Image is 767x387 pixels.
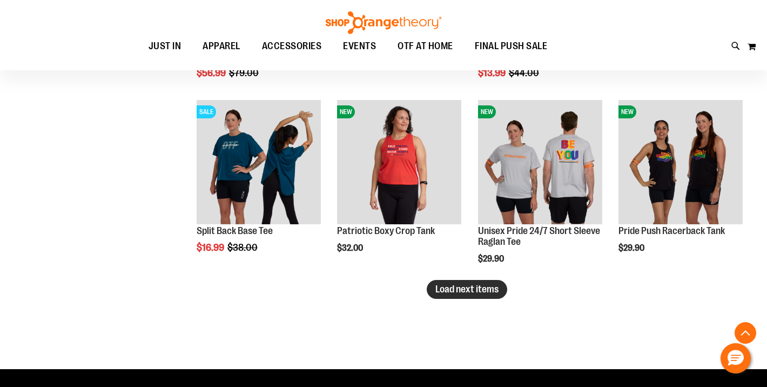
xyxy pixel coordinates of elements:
[332,34,387,59] a: EVENTS
[618,105,636,118] span: NEW
[618,225,725,236] a: Pride Push Racerback Tank
[473,95,608,291] div: product
[332,95,467,281] div: product
[192,34,251,58] a: APPAREL
[618,100,743,226] a: Pride Push Racerback TankNEW
[229,68,260,78] span: $79.00
[478,100,602,226] a: Unisex Pride 24/7 Short Sleeve Raglan TeeNEW
[613,95,748,281] div: product
[478,100,602,224] img: Unisex Pride 24/7 Short Sleeve Raglan Tee
[387,34,464,59] a: OTF AT HOME
[337,100,461,226] a: Patriotic Boxy Crop TankNEW
[337,243,365,253] span: $32.00
[478,68,507,78] span: $13.99
[197,100,321,226] a: Split Back Base TeeSALE
[478,225,600,247] a: Unisex Pride 24/7 Short Sleeve Raglan Tee
[618,100,743,224] img: Pride Push Racerback Tank
[203,34,240,58] span: APPAREL
[251,34,333,59] a: ACCESSORIES
[478,254,506,264] span: $29.90
[343,34,376,58] span: EVENTS
[324,11,443,34] img: Shop Orangetheory
[337,225,435,236] a: Patriotic Boxy Crop Tank
[337,105,355,118] span: NEW
[337,100,461,224] img: Patriotic Boxy Crop Tank
[475,34,548,58] span: FINAL PUSH SALE
[138,34,192,59] a: JUST IN
[191,95,326,281] div: product
[735,322,756,344] button: Back To Top
[197,225,273,236] a: Split Back Base Tee
[721,343,751,373] button: Hello, have a question? Let’s chat.
[149,34,181,58] span: JUST IN
[227,242,259,253] span: $38.00
[197,105,216,118] span: SALE
[509,68,541,78] span: $44.00
[435,284,499,295] span: Load next items
[464,34,559,59] a: FINAL PUSH SALE
[197,100,321,224] img: Split Back Base Tee
[197,242,226,253] span: $16.99
[197,68,227,78] span: $56.99
[398,34,453,58] span: OTF AT HOME
[427,280,507,299] button: Load next items
[262,34,322,58] span: ACCESSORIES
[618,243,646,253] span: $29.90
[478,105,496,118] span: NEW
